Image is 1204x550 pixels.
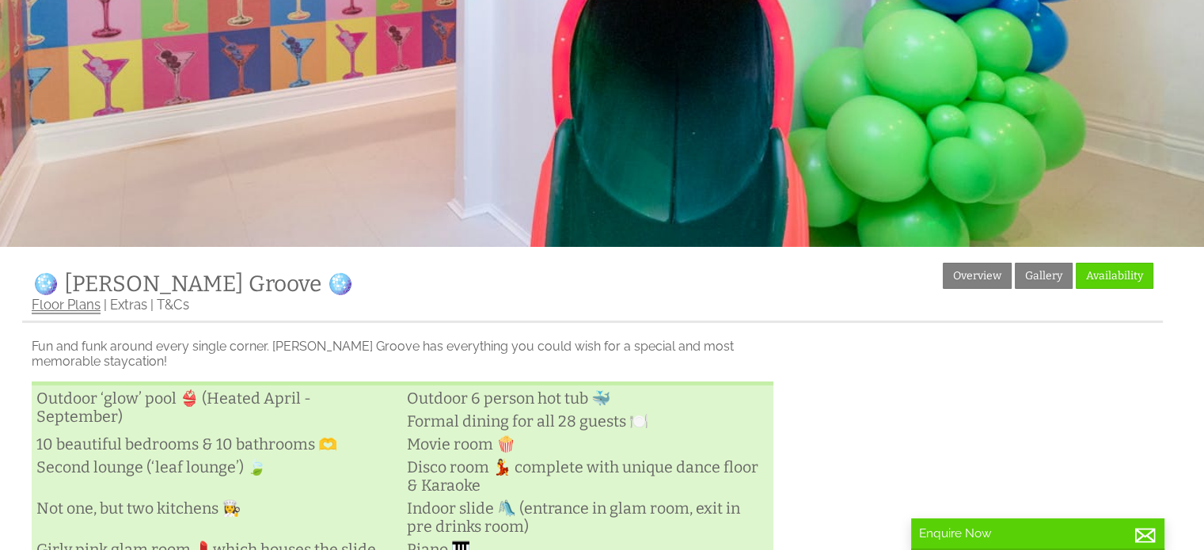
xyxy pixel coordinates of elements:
a: Extras [110,297,147,313]
li: 10 beautiful bedrooms & 10 bathrooms 🫶 [32,433,402,456]
li: Outdoor ‘glow’ pool 👙 (Heated April - September) [32,387,402,428]
li: Second lounge (‘leaf lounge’) 🍃 [32,456,402,479]
li: Formal dining for all 28 guests 🍽️ [402,410,773,433]
li: Not one, but two kitchens 👩‍🍳 [32,497,402,520]
li: Disco room 💃 complete with unique dance floor & Karaoke [402,456,773,497]
li: Movie room 🍿 [402,433,773,456]
a: 🪩 [PERSON_NAME] Groove 🪩 [32,271,354,297]
p: Enquire Now [919,526,1157,541]
a: Gallery [1015,263,1073,289]
li: Indoor slide 🛝 (entrance in glam room, exit in pre drinks room) [402,497,773,538]
a: Overview [943,263,1012,289]
p: Fun and funk around every single corner. [PERSON_NAME] Groove has everything you could wish for a... [32,339,773,369]
a: Floor Plans [32,297,101,314]
a: Availability [1076,263,1153,289]
li: Outdoor 6 person hot tub 🐳 [402,387,773,410]
a: T&Cs [157,297,189,313]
